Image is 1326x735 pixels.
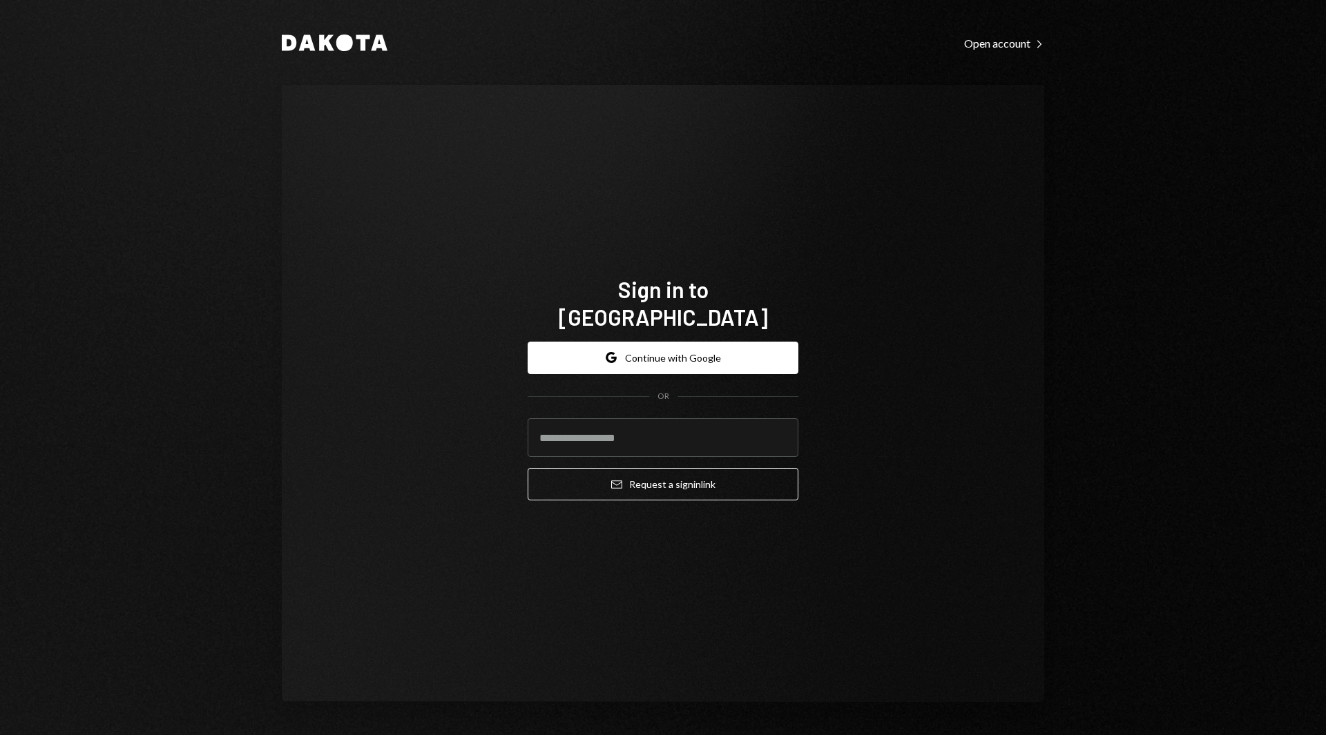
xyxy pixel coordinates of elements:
div: OR [657,391,669,402]
h1: Sign in to [GEOGRAPHIC_DATA] [528,275,798,331]
button: Continue with Google [528,342,798,374]
div: Open account [964,37,1044,50]
a: Open account [964,35,1044,50]
button: Request a signinlink [528,468,798,500]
